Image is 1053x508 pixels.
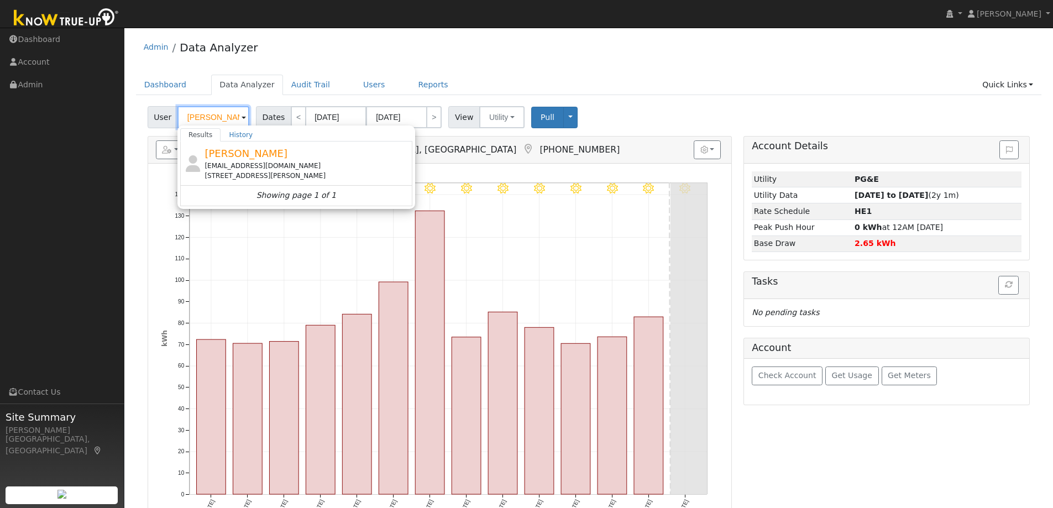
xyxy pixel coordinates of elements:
div: [STREET_ADDRESS][PERSON_NAME] [205,171,410,181]
text: 50 [178,384,185,390]
text: 40 [178,406,185,412]
rect: onclick="" [488,312,517,495]
rect: onclick="" [525,328,554,495]
strong: 2.65 kWh [855,239,896,248]
i: 10/11 - Clear [570,183,581,194]
strong: ID: 17419129, authorized: 10/15/25 [855,175,879,184]
td: Base Draw [752,235,852,252]
span: Get Usage [832,371,872,380]
td: Rate Schedule [752,203,852,219]
div: [GEOGRAPHIC_DATA], [GEOGRAPHIC_DATA] [6,433,118,457]
span: Site Summary [6,410,118,425]
a: > [426,106,442,128]
text: 10 [178,470,185,476]
button: Utility [479,106,525,128]
rect: onclick="" [379,282,408,494]
rect: onclick="" [233,343,262,494]
h5: Tasks [752,276,1021,287]
img: Know True-Up [8,6,124,31]
rect: onclick="" [452,337,481,494]
span: (2y 1m) [855,191,959,200]
i: 10/08 - Clear [461,183,472,194]
span: Check Account [758,371,816,380]
a: Dashboard [136,75,195,95]
text: 130 [175,213,184,219]
i: 10/12 - Clear [606,183,617,194]
i: 10/07 - Clear [425,183,436,194]
td: at 12AM [DATE] [853,219,1022,235]
rect: onclick="" [342,315,371,495]
text: 60 [178,363,185,369]
td: Utility Data [752,187,852,203]
a: Data Analyzer [180,41,258,54]
strong: Q [855,207,872,216]
rect: onclick="" [561,344,590,495]
button: Check Account [752,366,823,385]
a: Audit Trail [283,75,338,95]
text: kWh [161,330,169,347]
h5: Account [752,342,791,353]
span: Pull [541,113,554,122]
a: Reports [410,75,457,95]
i: 10/09 - Clear [497,183,509,194]
rect: onclick="" [196,339,226,494]
a: Map [93,446,103,455]
rect: onclick="" [306,326,335,495]
button: Issue History [999,140,1019,159]
input: Select a User [177,106,249,128]
a: Map [522,144,534,155]
strong: [DATE] to [DATE] [855,191,928,200]
text: 70 [178,342,185,348]
span: [PHONE_NUMBER] [539,144,620,155]
rect: onclick="" [598,337,627,495]
a: Quick Links [974,75,1041,95]
text: 120 [175,234,184,240]
text: 110 [175,256,184,262]
text: 100 [175,277,184,283]
span: [GEOGRAPHIC_DATA], [GEOGRAPHIC_DATA] [327,144,517,155]
strong: 0 kWh [855,223,882,232]
span: [PERSON_NAME] [205,148,287,159]
span: Dates [256,106,291,128]
span: User [148,106,178,128]
td: Peak Push Hour [752,219,852,235]
text: 80 [178,320,185,326]
text: 140 [175,191,184,197]
h5: Account Details [752,140,1021,152]
i: 10/10 - Clear [534,183,545,194]
div: [PERSON_NAME] [6,425,118,436]
a: < [291,106,306,128]
text: 20 [178,449,185,455]
a: Admin [144,43,169,51]
rect: onclick="" [415,211,444,495]
a: Data Analyzer [211,75,283,95]
button: Refresh [998,276,1019,295]
button: Pull [531,107,564,128]
a: History [221,128,261,142]
i: No pending tasks [752,308,819,317]
a: Users [355,75,394,95]
i: 10/13 - Clear [643,183,654,194]
rect: onclick="" [269,342,298,495]
span: [PERSON_NAME] [977,9,1041,18]
span: View [448,106,480,128]
button: Get Meters [882,366,937,385]
a: Results [180,128,221,142]
button: Get Usage [825,366,879,385]
div: [EMAIL_ADDRESS][DOMAIN_NAME] [205,161,410,171]
span: Get Meters [888,371,931,380]
text: 0 [181,491,184,497]
rect: onclick="" [634,317,663,494]
i: Showing page 1 of 1 [256,190,336,201]
text: 90 [178,298,185,305]
img: retrieve [57,490,66,499]
text: 30 [178,427,185,433]
td: Utility [752,171,852,187]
